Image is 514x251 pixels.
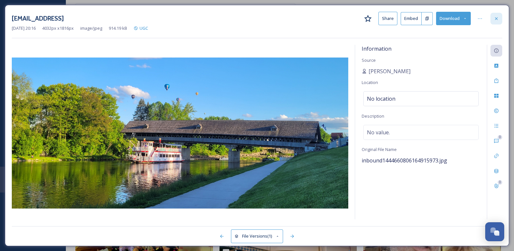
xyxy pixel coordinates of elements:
span: 4032 px x 1816 px [42,25,74,31]
div: 0 [498,135,502,140]
button: Open Chat [485,222,504,241]
span: [PERSON_NAME] [369,67,410,75]
img: suzannamignogna%40yahoo.com-inbound1444660806164915973.jpg [12,58,348,209]
button: Share [378,12,397,25]
span: Description [362,113,384,119]
span: [DATE] 20:16 [12,25,36,31]
span: No location [367,95,395,103]
span: Location [362,79,378,85]
button: Download [436,12,471,25]
span: No value. [367,128,390,136]
span: image/jpeg [80,25,102,31]
button: File Versions(1) [231,229,283,243]
span: inbound1444660806164915973.jpg [362,157,447,164]
button: Embed [401,12,422,25]
span: Original File Name [362,146,397,152]
span: Information [362,45,391,52]
h3: [EMAIL_ADDRESS] [12,14,64,23]
span: Source [362,57,376,63]
div: 0 [498,180,502,185]
span: 914.19 kB [109,25,127,31]
span: UGC [140,25,148,31]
